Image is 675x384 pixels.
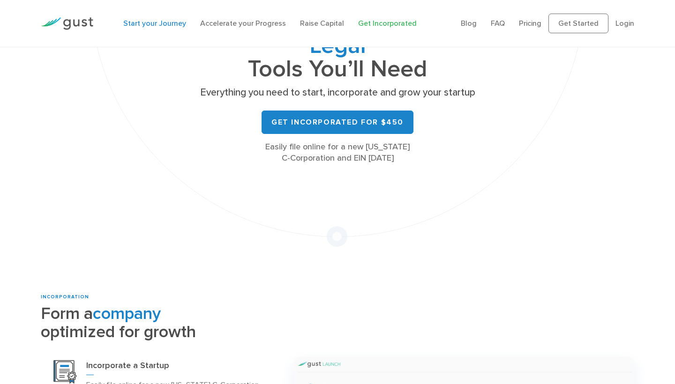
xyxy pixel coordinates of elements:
[548,14,608,33] a: Get Started
[93,303,161,324] span: company
[41,304,280,341] h2: Form a optimized for growth
[491,19,505,28] a: FAQ
[358,19,417,28] a: Get Incorporated
[197,141,478,164] div: Easily file online for a new [US_STATE] C-Corporation and EIN [DATE]
[519,19,541,28] a: Pricing
[461,19,477,28] a: Blog
[197,86,478,99] p: Everything you need to start, incorporate and grow your startup
[197,14,478,80] h1: All the Tools You’ll Need
[41,294,280,301] div: INCORPORATION
[615,19,634,28] a: Login
[262,111,413,134] a: Get Incorporated for $450
[41,17,93,30] img: Gust Logo
[53,360,77,384] img: Incorporation Icon
[300,19,344,28] a: Raise Capital
[86,360,267,375] h3: Incorporate a Startup
[123,19,186,28] a: Start your Journey
[200,19,286,28] a: Accelerate your Progress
